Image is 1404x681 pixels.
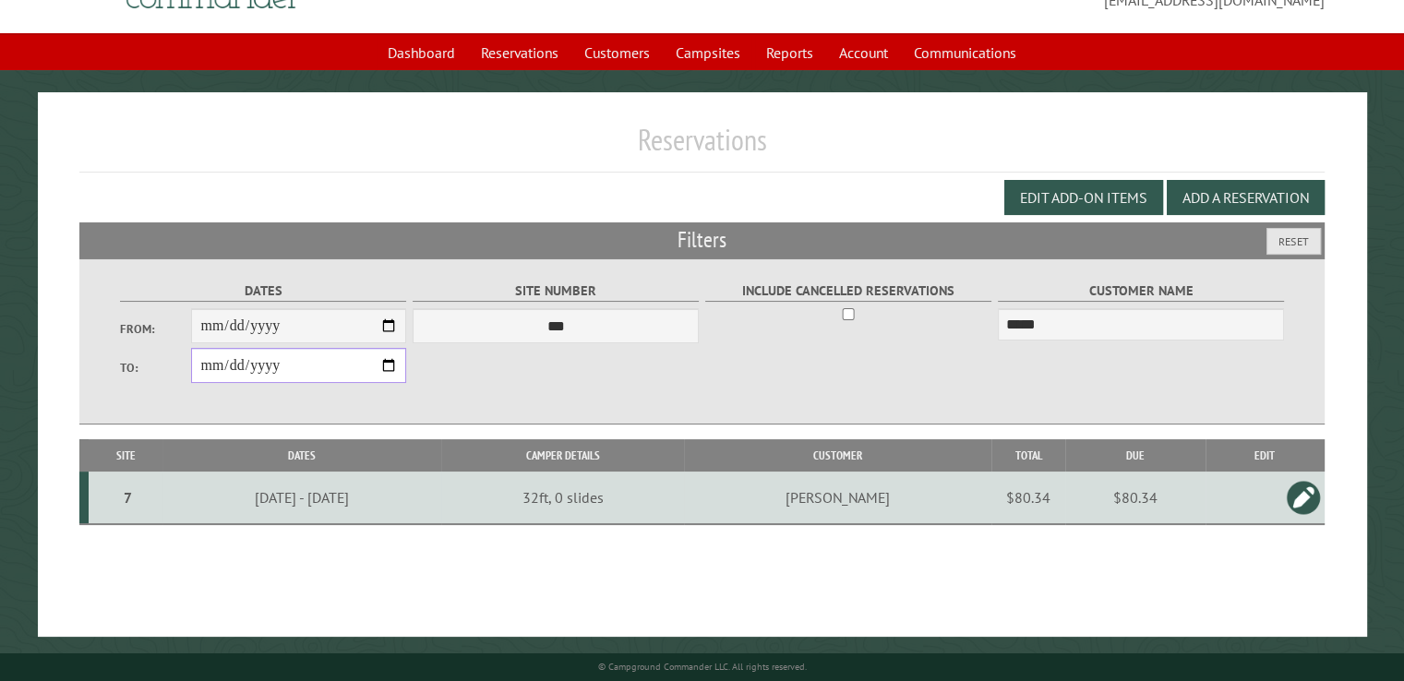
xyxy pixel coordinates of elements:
label: Customer Name [998,281,1285,302]
a: Campsites [665,35,751,70]
td: 32ft, 0 slides [441,472,684,524]
th: Camper Details [441,439,684,472]
label: Site Number [413,281,700,302]
div: [DATE] - [DATE] [165,488,438,507]
td: [PERSON_NAME] [684,472,991,524]
button: Edit Add-on Items [1004,180,1163,215]
a: Customers [573,35,661,70]
h2: Filters [79,222,1325,257]
td: $80.34 [991,472,1065,524]
button: Reset [1266,228,1321,255]
th: Edit [1206,439,1325,472]
div: 7 [96,488,160,507]
th: Due [1065,439,1206,472]
a: Communications [903,35,1027,70]
label: From: [120,320,192,338]
label: To: [120,359,192,376]
th: Customer [684,439,991,472]
td: $80.34 [1065,472,1206,524]
label: Include Cancelled Reservations [705,281,992,302]
h1: Reservations [79,122,1325,173]
a: Account [828,35,899,70]
label: Dates [120,281,407,302]
th: Dates [162,439,441,472]
button: Add a Reservation [1167,180,1325,215]
a: Reports [755,35,824,70]
a: Dashboard [377,35,466,70]
th: Total [991,439,1065,472]
small: © Campground Commander LLC. All rights reserved. [598,661,807,673]
th: Site [89,439,162,472]
a: Reservations [470,35,570,70]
